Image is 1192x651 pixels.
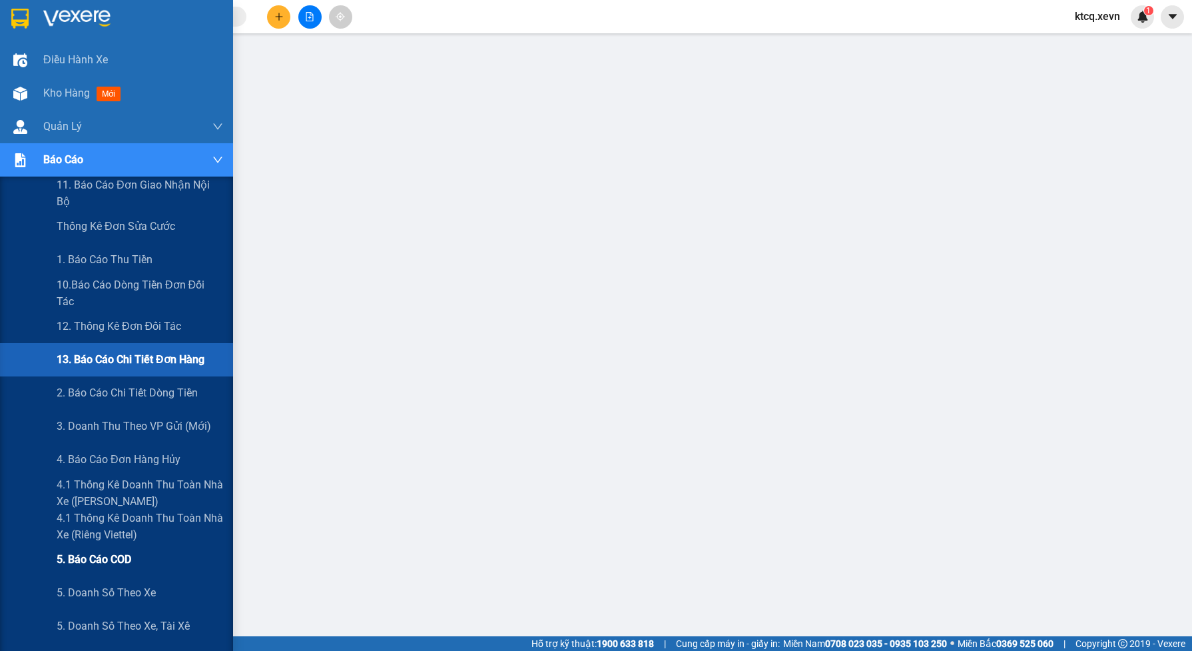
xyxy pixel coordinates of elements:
span: 3. Doanh Thu theo VP Gửi (mới) [57,418,211,434]
span: caret-down [1167,11,1179,23]
span: 1. Báo cáo thu tiền [57,251,152,268]
span: ⚪️ [950,641,954,646]
span: Miền Nam [783,636,947,651]
span: mới [97,87,121,101]
span: 10.Báo cáo dòng tiền đơn đối tác [57,277,223,310]
img: warehouse-icon [13,87,27,101]
span: 11. Báo cáo đơn giao nhận nội bộ [57,177,223,210]
span: ktcq.xevn [1064,8,1131,25]
span: 5. Doanh số theo xe, tài xế [57,618,190,634]
sup: 1 [1144,6,1153,15]
span: Điều hành xe [43,51,108,68]
button: aim [329,5,352,29]
span: Kho hàng [43,87,90,99]
button: caret-down [1161,5,1184,29]
span: 12. Thống kê đơn đối tác [57,318,181,334]
button: plus [267,5,290,29]
span: aim [336,12,345,21]
button: file-add [298,5,322,29]
span: Cung cấp máy in - giấy in: [676,636,780,651]
span: Miền Bắc [958,636,1053,651]
span: Báo cáo [43,151,83,168]
span: 4.1 Thống kê doanh thu toàn nhà xe (Riêng Viettel) [57,510,223,543]
span: 13. Báo cáo chi tiết đơn hàng [57,351,204,368]
span: | [1063,636,1065,651]
span: plus [274,12,284,21]
span: Thống kê đơn sửa cước [57,218,175,235]
span: 4.1 Thống kê doanh thu toàn nhà xe ([PERSON_NAME]) [57,476,223,510]
span: 4. Báo cáo đơn hàng hủy [57,451,180,468]
span: 5. Báo cáo COD [57,551,131,568]
img: warehouse-icon [13,120,27,134]
img: logo-vxr [11,9,29,29]
span: 1 [1146,6,1151,15]
span: Hỗ trợ kỹ thuật: [531,636,654,651]
strong: 0708 023 035 - 0935 103 250 [825,638,947,649]
span: down [212,121,223,132]
img: solution-icon [13,153,27,167]
span: | [664,636,666,651]
strong: 1900 633 818 [597,638,654,649]
span: copyright [1118,639,1127,648]
span: 2. Báo cáo chi tiết dòng tiền [57,384,198,401]
strong: 0369 525 060 [996,638,1053,649]
span: Quản Lý [43,118,82,135]
span: down [212,155,223,165]
span: 5. Doanh số theo xe [57,584,156,601]
img: warehouse-icon [13,53,27,67]
span: file-add [305,12,314,21]
img: icon-new-feature [1137,11,1149,23]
